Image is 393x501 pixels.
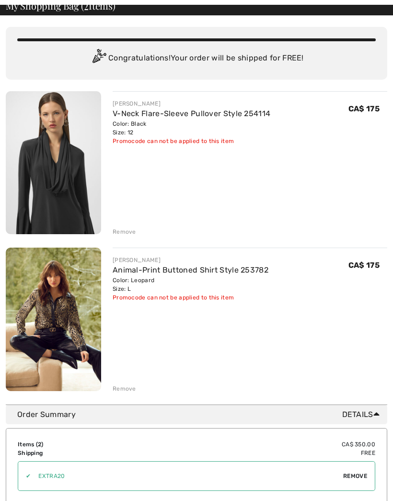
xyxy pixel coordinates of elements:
[89,49,108,68] img: Congratulation2.svg
[6,1,116,11] span: My Shopping Bag ( Items)
[18,472,31,480] div: ✔
[113,384,136,393] div: Remove
[348,104,380,113] span: CA$ 175
[6,91,101,234] img: V-Neck Flare-Sleeve Pullover Style 254114
[113,227,136,236] div: Remove
[113,293,268,302] div: Promocode can not be applied to this item
[113,256,268,264] div: [PERSON_NAME]
[18,449,145,457] td: Shipping
[348,261,380,270] span: CA$ 175
[113,99,270,108] div: [PERSON_NAME]
[342,409,383,420] span: Details
[18,440,145,449] td: Items ( )
[343,472,367,480] span: Remove
[17,49,376,68] div: Congratulations! Your order will be shipped for FREE!
[17,409,383,420] div: Order Summary
[31,462,343,490] input: Promo code
[38,441,41,448] span: 2
[113,137,270,145] div: Promocode can not be applied to this item
[113,265,268,274] a: Animal-Print Buttoned Shirt Style 253782
[6,248,101,391] img: Animal-Print Buttoned Shirt Style 253782
[113,109,270,118] a: V-Neck Flare-Sleeve Pullover Style 254114
[145,449,375,457] td: Free
[113,276,268,293] div: Color: Leopard Size: L
[113,119,270,137] div: Color: Black Size: 12
[145,440,375,449] td: CA$ 350.00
